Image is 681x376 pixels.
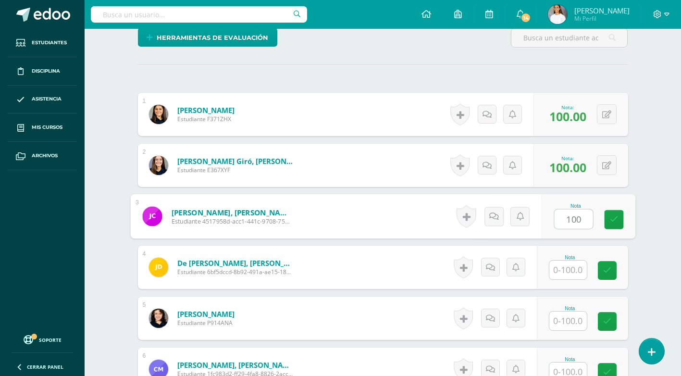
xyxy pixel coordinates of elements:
[142,206,162,226] img: f59464e2bd9b7043933e2d182fa29dd8.png
[548,5,567,24] img: 7c3d344f85be220e96b6539124bf1d90.png
[8,57,77,86] a: Disciplina
[171,207,290,217] a: [PERSON_NAME], [PERSON_NAME]
[177,319,235,327] span: Estudiante P914ANA
[8,86,77,114] a: Asistencia
[574,14,630,23] span: Mi Perfil
[549,312,587,330] input: 0-100.0
[549,108,586,125] span: 100.00
[549,255,591,260] div: Nota
[554,203,597,209] div: Nota
[12,333,73,346] a: Soporte
[27,363,63,370] span: Cerrar panel
[549,104,586,111] div: Nota:
[511,28,627,47] input: Busca un estudiante aquí...
[177,115,235,123] span: Estudiante F371ZHX
[177,360,293,370] a: [PERSON_NAME], [PERSON_NAME]
[149,258,168,277] img: 8ef42769a85aec532c806605131da5f6.png
[32,67,60,75] span: Disciplina
[157,29,268,47] span: Herramientas de evaluación
[177,156,293,166] a: [PERSON_NAME] Giró, [PERSON_NAME]
[520,13,531,23] span: 14
[574,6,630,15] span: [PERSON_NAME]
[8,113,77,142] a: Mis cursos
[177,105,235,115] a: [PERSON_NAME]
[554,210,593,229] input: 0-100.0
[8,142,77,170] a: Archivos
[549,159,586,175] span: 100.00
[149,156,168,175] img: 3da830b346c4e080991c3be884ade3d7.png
[149,309,168,328] img: cd974135d3fb3c32f4e2f366dd7ad22f.png
[171,217,290,226] span: Estudiante 4517958d-acc1-441c-9708-753cf6de186c
[149,105,168,124] img: ac392e2f78d15b570663f35dc406ffd2.png
[177,309,235,319] a: [PERSON_NAME]
[177,258,293,268] a: de [PERSON_NAME], [PERSON_NAME]
[8,29,77,57] a: Estudiantes
[32,152,58,160] span: Archivos
[32,95,62,103] span: Asistencia
[549,261,587,279] input: 0-100.0
[39,337,62,343] span: Soporte
[138,28,277,47] a: Herramientas de evaluación
[32,39,67,47] span: Estudiantes
[549,357,591,362] div: Nota
[32,124,62,131] span: Mis cursos
[91,6,307,23] input: Busca un usuario...
[177,268,293,276] span: Estudiante 6bf5dccd-8b92-491a-ae15-18a3566a7e59
[549,155,586,162] div: Nota:
[549,306,591,311] div: Nota
[177,166,293,174] span: Estudiante E367XYF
